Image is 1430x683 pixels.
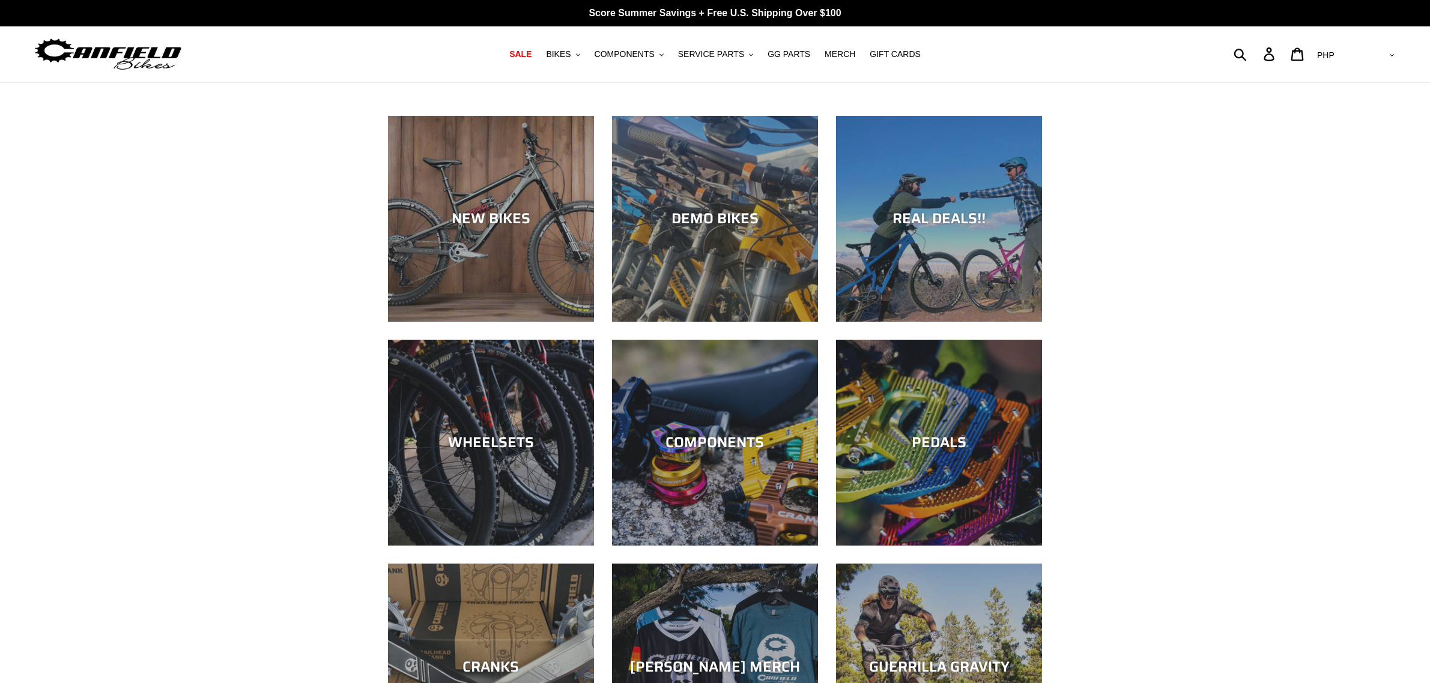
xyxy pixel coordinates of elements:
[836,340,1042,546] a: PEDALS
[768,49,810,59] span: GG PARTS
[819,46,861,62] a: MERCH
[388,340,594,546] a: WHEELSETS
[388,658,594,675] div: CRANKS
[612,340,818,546] a: COMPONENTS
[388,434,594,451] div: WHEELSETS
[612,658,818,675] div: [PERSON_NAME] MERCH
[836,210,1042,227] div: REAL DEALS!!
[503,46,538,62] a: SALE
[509,49,532,59] span: SALE
[388,116,594,322] a: NEW BIKES
[612,434,818,451] div: COMPONENTS
[836,116,1042,322] a: REAL DEALS!!
[870,49,921,59] span: GIFT CARDS
[612,210,818,227] div: DEMO BIKES
[672,46,759,62] button: SERVICE PARTS
[546,49,571,59] span: BIKES
[864,46,927,62] a: GIFT CARDS
[388,210,594,227] div: NEW BIKES
[836,658,1042,675] div: GUERRILLA GRAVITY
[612,116,818,322] a: DEMO BIKES
[762,46,816,62] a: GG PARTS
[595,49,655,59] span: COMPONENTS
[1240,41,1271,67] input: Search
[678,49,744,59] span: SERVICE PARTS
[33,35,183,73] img: Canfield Bikes
[589,46,670,62] button: COMPONENTS
[540,46,586,62] button: BIKES
[825,49,855,59] span: MERCH
[836,434,1042,451] div: PEDALS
